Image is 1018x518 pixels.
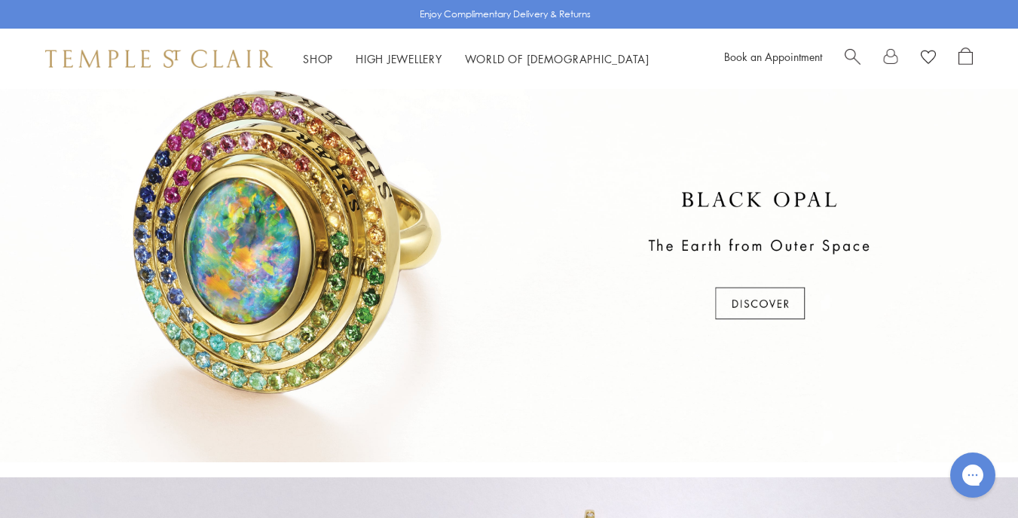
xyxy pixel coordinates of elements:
a: ShopShop [303,51,333,66]
img: Temple St. Clair [45,50,273,68]
a: Book an Appointment [724,49,822,64]
a: High JewelleryHigh Jewellery [356,51,442,66]
a: World of [DEMOGRAPHIC_DATA]World of [DEMOGRAPHIC_DATA] [465,51,650,66]
iframe: Gorgias live chat messenger [943,447,1003,503]
a: Search [845,47,861,70]
p: Enjoy Complimentary Delivery & Returns [420,7,591,22]
a: View Wishlist [921,47,936,70]
nav: Main navigation [303,50,650,69]
a: Open Shopping Bag [958,47,973,70]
